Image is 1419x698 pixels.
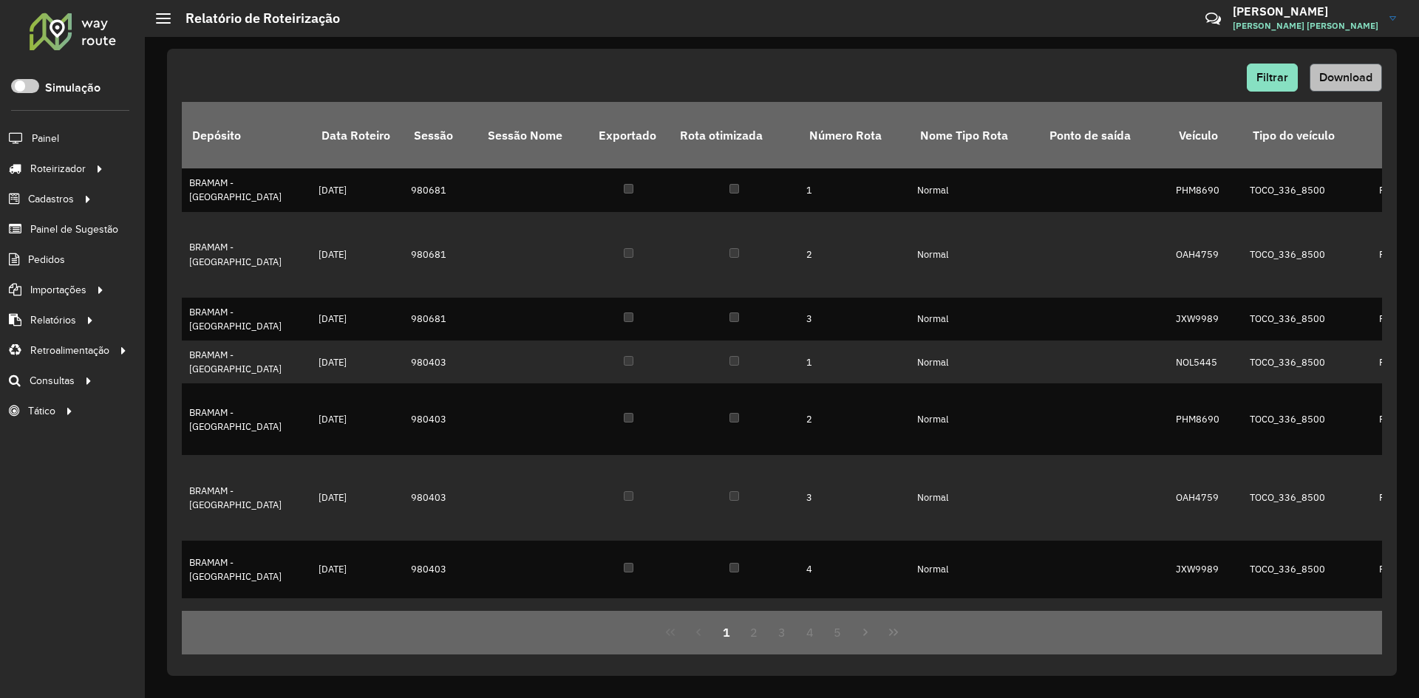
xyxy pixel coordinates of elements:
[171,10,340,27] h2: Relatório de Roteirização
[1168,541,1242,598] td: JXW9989
[1168,455,1242,541] td: OAH4759
[768,618,796,646] button: 3
[1242,212,1372,298] td: TOCO_336_8500
[182,298,311,341] td: BRAMAM - [GEOGRAPHIC_DATA]
[1168,383,1242,455] td: PHM8690
[182,598,311,656] td: BRAMAM - [GEOGRAPHIC_DATA]
[910,102,1039,168] th: Nome Tipo Rota
[796,618,824,646] button: 4
[1242,102,1372,168] th: Tipo do veículo
[30,161,86,177] span: Roteirizador
[1168,212,1242,298] td: OAH4759
[799,541,910,598] td: 4
[182,341,311,383] td: BRAMAM - [GEOGRAPHIC_DATA]
[1242,298,1372,341] td: TOCO_336_8500
[311,341,404,383] td: [DATE]
[182,212,311,298] td: BRAMAM - [GEOGRAPHIC_DATA]
[1197,3,1229,35] a: Contato Rápido
[182,541,311,598] td: BRAMAM - [GEOGRAPHIC_DATA]
[910,168,1039,211] td: Normal
[712,618,741,646] button: 1
[799,212,910,298] td: 2
[799,341,910,383] td: 1
[1233,4,1378,18] h3: [PERSON_NAME]
[30,222,118,237] span: Painel de Sugestão
[311,598,404,656] td: [DATE]
[1256,71,1288,83] span: Filtrar
[910,298,1039,341] td: Normal
[30,282,86,298] span: Importações
[477,102,588,168] th: Sessão Nome
[311,383,404,455] td: [DATE]
[311,212,404,298] td: [DATE]
[404,383,477,455] td: 980403
[311,168,404,211] td: [DATE]
[1168,168,1242,211] td: PHM8690
[182,455,311,541] td: BRAMAM - [GEOGRAPHIC_DATA]
[588,102,670,168] th: Exportado
[30,373,75,389] span: Consultas
[311,102,404,168] th: Data Roteiro
[404,212,477,298] td: 980681
[404,598,477,656] td: 980403
[182,102,311,168] th: Depósito
[910,455,1039,541] td: Normal
[182,168,311,211] td: BRAMAM - [GEOGRAPHIC_DATA]
[799,598,910,656] td: 5
[28,191,74,207] span: Cadastros
[1233,19,1378,32] span: [PERSON_NAME] [PERSON_NAME]
[799,298,910,341] td: 3
[799,383,910,455] td: 2
[30,312,76,328] span: Relatórios
[1242,541,1372,598] td: TOCO_336_8500
[1319,71,1372,83] span: Download
[910,598,1039,656] td: Normal
[30,343,109,358] span: Retroalimentação
[1242,598,1372,656] td: TOCO_336_8500
[1168,102,1242,168] th: Veículo
[740,618,768,646] button: 2
[45,79,101,97] label: Simulação
[404,341,477,383] td: 980403
[404,455,477,541] td: 980403
[28,403,55,419] span: Tático
[910,383,1039,455] td: Normal
[824,618,852,646] button: 5
[311,541,404,598] td: [DATE]
[1242,455,1372,541] td: TOCO_336_8500
[879,618,908,646] button: Last Page
[1039,102,1168,168] th: Ponto de saída
[1310,64,1382,92] button: Download
[311,298,404,341] td: [DATE]
[851,618,879,646] button: Next Page
[32,131,59,146] span: Painel
[1247,64,1298,92] button: Filtrar
[1168,598,1242,656] td: QDF7108
[910,212,1039,298] td: Normal
[404,168,477,211] td: 980681
[1242,168,1372,211] td: TOCO_336_8500
[910,541,1039,598] td: Normal
[799,455,910,541] td: 3
[404,541,477,598] td: 980403
[404,298,477,341] td: 980681
[1242,383,1372,455] td: TOCO_336_8500
[404,102,477,168] th: Sessão
[182,383,311,455] td: BRAMAM - [GEOGRAPHIC_DATA]
[799,102,910,168] th: Número Rota
[670,102,799,168] th: Rota otimizada
[1168,341,1242,383] td: NOL5445
[311,455,404,541] td: [DATE]
[1168,298,1242,341] td: JXW9989
[799,168,910,211] td: 1
[910,341,1039,383] td: Normal
[1242,341,1372,383] td: TOCO_336_8500
[28,252,65,267] span: Pedidos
